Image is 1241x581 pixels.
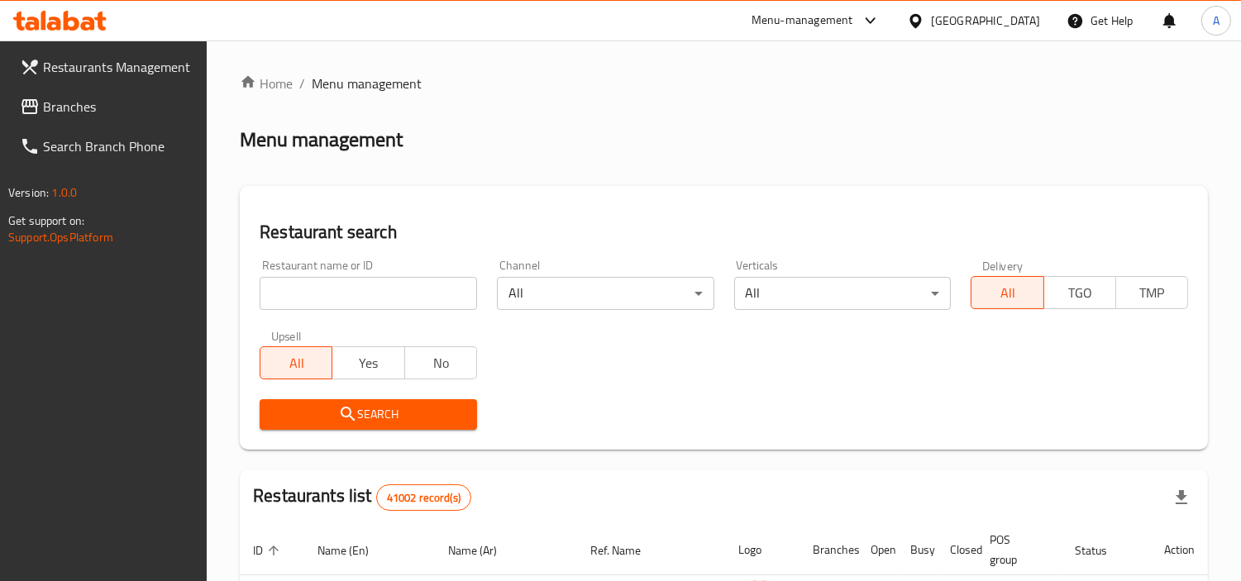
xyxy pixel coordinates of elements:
[8,226,113,248] a: Support.OpsPlatform
[1213,12,1220,30] span: A
[339,351,398,375] span: Yes
[990,530,1042,569] span: POS group
[299,74,305,93] li: /
[857,525,897,575] th: Open
[734,277,952,310] div: All
[497,277,714,310] div: All
[8,210,84,231] span: Get support on:
[7,47,208,87] a: Restaurants Management
[260,277,477,310] input: Search for restaurant name or ID..
[260,399,477,430] button: Search
[332,346,404,379] button: Yes
[273,404,464,425] span: Search
[982,260,1024,271] label: Delivery
[971,276,1043,309] button: All
[725,525,799,575] th: Logo
[590,541,662,560] span: Ref. Name
[240,74,1208,93] nav: breadcrumb
[240,74,293,93] a: Home
[260,220,1188,245] h2: Restaurant search
[449,541,519,560] span: Name (Ar)
[317,541,390,560] span: Name (En)
[978,281,1037,305] span: All
[253,541,284,560] span: ID
[752,11,853,31] div: Menu-management
[253,483,471,511] h2: Restaurants list
[412,351,470,375] span: No
[1043,276,1116,309] button: TGO
[1162,478,1201,517] div: Export file
[43,57,194,77] span: Restaurants Management
[51,182,77,203] span: 1.0.0
[377,490,470,506] span: 41002 record(s)
[1075,541,1129,560] span: Status
[799,525,857,575] th: Branches
[937,525,976,575] th: Closed
[312,74,422,93] span: Menu management
[43,136,194,156] span: Search Branch Phone
[240,126,403,153] h2: Menu management
[7,126,208,166] a: Search Branch Phone
[1051,281,1110,305] span: TGO
[897,525,937,575] th: Busy
[260,346,332,379] button: All
[8,182,49,203] span: Version:
[1151,525,1208,575] th: Action
[376,484,471,511] div: Total records count
[7,87,208,126] a: Branches
[43,97,194,117] span: Branches
[271,330,302,341] label: Upsell
[931,12,1040,30] div: [GEOGRAPHIC_DATA]
[404,346,477,379] button: No
[1123,281,1181,305] span: TMP
[267,351,326,375] span: All
[1115,276,1188,309] button: TMP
